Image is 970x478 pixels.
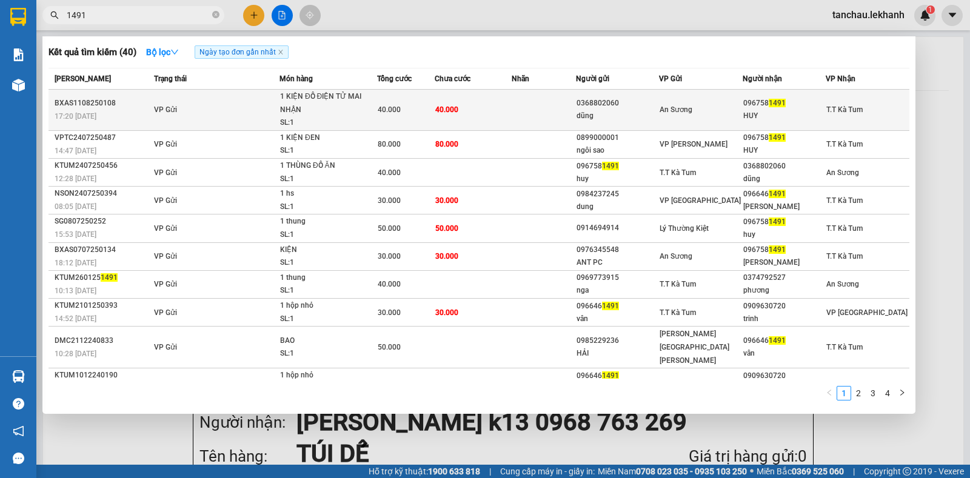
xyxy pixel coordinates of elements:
[280,116,371,130] div: SL: 1
[154,140,177,148] span: VP Gửi
[602,162,619,170] span: 1491
[660,105,692,114] span: An Sương
[851,386,866,400] li: 2
[898,389,906,396] span: right
[577,160,659,173] div: 096758
[154,105,177,114] span: VP Gửi
[280,173,371,186] div: SL: 1
[852,387,865,400] a: 2
[378,168,401,177] span: 40.000
[48,46,136,59] h3: Kết quả tìm kiếm ( 40 )
[136,42,189,62] button: Bộ lọcdown
[146,47,179,57] strong: Bộ lọc
[378,252,401,261] span: 30.000
[55,187,150,200] div: NSON2407250394
[116,10,145,23] span: Nhận:
[826,75,855,83] span: VP Nhận
[116,67,239,81] div: [PERSON_NAME] k13
[280,284,371,297] div: SL: 1
[280,187,371,201] div: 1 hs
[154,343,177,351] span: VP Gửi
[660,252,692,261] span: An Sương
[55,299,150,312] div: KTUM2101250393
[769,99,786,107] span: 1491
[743,216,826,228] div: 096758
[743,347,826,360] div: vân
[743,160,826,173] div: 0368802060
[377,75,412,83] span: Tổng cước
[602,302,619,310] span: 1491
[116,81,239,98] div: 0968763269
[866,386,880,400] li: 3
[55,350,96,358] span: 10:28 [DATE]
[10,8,26,26] img: logo-vxr
[826,168,859,177] span: An Sương
[577,188,659,201] div: 0984237245
[435,140,458,148] span: 80.000
[154,75,187,83] span: Trạng thái
[435,105,458,114] span: 40.000
[55,174,96,183] span: 12:28 [DATE]
[280,347,371,360] div: SL: 1
[577,222,659,234] div: 0914694914
[743,334,826,347] div: 096646
[826,140,863,148] span: T.T Kà Tum
[743,313,826,325] div: trinh
[826,224,863,233] span: T.T Kà Tum
[67,8,210,22] input: Tìm tên, số ĐT hoặc mã đơn
[378,308,401,317] span: 30.000
[659,75,682,83] span: VP Gửi
[378,378,401,387] span: 30.000
[577,334,659,347] div: 0985229236
[769,217,786,226] span: 1491
[55,159,150,172] div: KTUM2407250456
[837,387,851,400] a: 1
[743,110,826,122] div: HUY
[435,196,458,205] span: 30.000
[743,244,826,256] div: 096758
[866,387,880,400] a: 3
[435,308,458,317] span: 30.000
[50,11,59,19] span: search
[378,105,401,114] span: 40.000
[55,230,96,239] span: 15:53 [DATE]
[378,140,401,148] span: 80.000
[826,389,833,396] span: left
[743,97,826,110] div: 096758
[378,196,401,205] span: 30.000
[743,284,826,297] div: phương
[577,131,659,144] div: 0899000001
[280,159,371,173] div: 1 THÙNG ĐỒ ĂN
[280,131,371,145] div: 1 KIỆN ĐEN
[55,97,150,110] div: BXAS1108250108
[512,75,529,83] span: Nhãn
[55,334,150,347] div: DMC2112240833
[769,336,786,345] span: 1491
[577,256,659,269] div: ANT PC
[435,75,470,83] span: Chưa cước
[743,228,826,241] div: huy
[577,144,659,157] div: ngôi sao
[55,131,150,144] div: VPTC2407250487
[10,54,107,71] div: 0363807500
[13,398,24,410] span: question-circle
[743,173,826,185] div: dũng
[822,386,837,400] button: left
[577,201,659,213] div: dung
[576,75,609,83] span: Người gửi
[826,343,863,351] span: T.T Kà Tum
[769,245,786,254] span: 1491
[154,378,177,387] span: VP Gửi
[826,308,908,317] span: VP [GEOGRAPHIC_DATA]
[743,144,826,157] div: HUY
[822,386,837,400] li: Previous Page
[577,97,659,110] div: 0368802060
[212,11,219,18] span: close-circle
[55,215,150,228] div: SG0807250252
[660,168,696,177] span: T.T Kà Tum
[55,112,96,121] span: 17:20 [DATE]
[280,90,371,116] div: 1 KIỆN ĐỒ ĐIỆN TỬ MAI NHẬN
[55,271,150,284] div: KTUM260125
[280,244,371,257] div: KIỆN
[12,48,25,61] img: solution-icon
